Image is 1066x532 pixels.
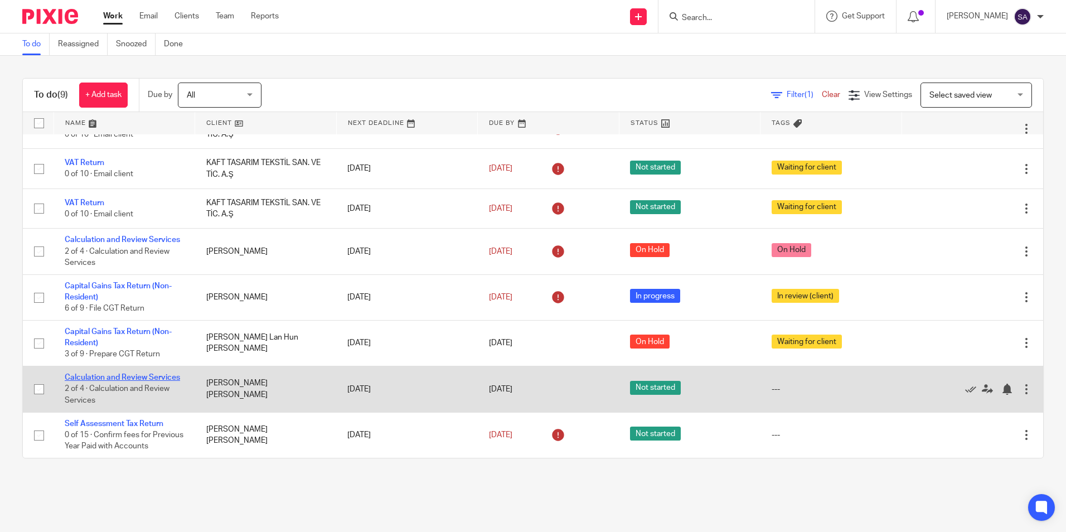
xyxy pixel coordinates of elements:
[65,236,180,244] a: Calculation and Review Services
[489,165,512,172] span: [DATE]
[148,89,172,100] p: Due by
[65,351,160,359] span: 3 of 9 · Prepare CGT Return
[489,205,512,212] span: [DATE]
[336,229,478,274] td: [DATE]
[336,320,478,366] td: [DATE]
[65,328,172,347] a: Capital Gains Tax Return (Non-Resident)
[842,12,885,20] span: Get Support
[34,89,68,101] h1: To do
[772,120,791,126] span: Tags
[864,91,912,99] span: View Settings
[195,320,337,366] td: [PERSON_NAME] Lan Hun [PERSON_NAME]
[65,171,133,178] span: 0 of 10 · Email client
[489,431,512,439] span: [DATE]
[65,130,133,138] span: 0 of 10 · Email client
[164,33,191,55] a: Done
[630,289,680,303] span: In progress
[22,33,50,55] a: To do
[65,159,104,167] a: VAT Return
[489,293,512,301] span: [DATE]
[65,305,144,313] span: 6 of 9 · File CGT Return
[65,374,180,381] a: Calculation and Review Services
[65,199,104,207] a: VAT Return
[681,13,781,23] input: Search
[805,91,813,99] span: (1)
[630,243,670,257] span: On Hold
[65,420,163,428] a: Self Assessment Tax Return
[772,429,891,441] div: ---
[822,91,840,99] a: Clear
[630,335,670,349] span: On Hold
[65,248,169,267] span: 2 of 4 · Calculation and Review Services
[630,381,681,395] span: Not started
[195,149,337,188] td: KAFT TASARIM TEKSTİL SAN. VE TİC. A.Ş
[175,11,199,22] a: Clients
[195,366,337,412] td: [PERSON_NAME] [PERSON_NAME]
[489,339,512,347] span: [DATE]
[965,384,982,395] a: Mark as done
[336,412,478,458] td: [DATE]
[947,11,1008,22] p: [PERSON_NAME]
[139,11,158,22] a: Email
[57,90,68,99] span: (9)
[336,149,478,188] td: [DATE]
[772,384,891,395] div: ---
[195,274,337,320] td: [PERSON_NAME]
[489,248,512,255] span: [DATE]
[22,9,78,24] img: Pixie
[187,91,195,99] span: All
[79,83,128,108] a: + Add task
[195,188,337,228] td: KAFT TASARIM TEKSTİL SAN. VE TİC. A.Ş
[103,11,123,22] a: Work
[336,366,478,412] td: [DATE]
[772,243,811,257] span: On Hold
[630,427,681,441] span: Not started
[116,33,156,55] a: Snoozed
[336,188,478,228] td: [DATE]
[195,229,337,274] td: [PERSON_NAME]
[630,161,681,175] span: Not started
[65,431,183,451] span: 0 of 15 · Confirm fees for Previous Year Paid with Accounts
[65,385,169,405] span: 2 of 4 · Calculation and Review Services
[772,200,842,214] span: Waiting for client
[336,274,478,320] td: [DATE]
[1014,8,1031,26] img: svg%3E
[216,11,234,22] a: Team
[489,385,512,393] span: [DATE]
[65,210,133,218] span: 0 of 10 · Email client
[787,91,822,99] span: Filter
[772,289,839,303] span: In review (client)
[772,335,842,349] span: Waiting for client
[65,282,172,301] a: Capital Gains Tax Return (Non-Resident)
[251,11,279,22] a: Reports
[195,412,337,458] td: [PERSON_NAME] [PERSON_NAME]
[58,33,108,55] a: Reassigned
[630,200,681,214] span: Not started
[929,91,992,99] span: Select saved view
[772,161,842,175] span: Waiting for client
